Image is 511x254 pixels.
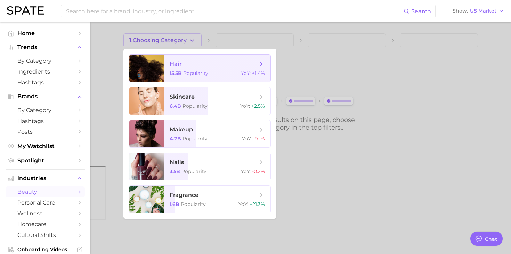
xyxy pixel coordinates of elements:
[170,136,181,142] span: 4.7b
[241,168,251,175] span: YoY :
[6,219,85,230] a: homecare
[6,28,85,39] a: Home
[252,168,265,175] span: -0.2%
[6,126,85,137] a: Posts
[242,136,252,142] span: YoY :
[6,141,85,152] a: My Watchlist
[6,173,85,184] button: Industries
[6,155,85,166] a: Spotlight
[17,143,73,149] span: My Watchlist
[17,246,73,253] span: Onboarding Videos
[6,55,85,66] a: by Category
[182,136,208,142] span: Popularity
[170,61,182,67] span: hair
[17,157,73,164] span: Spotlight
[251,103,265,109] span: +2.5%
[453,9,468,13] span: Show
[65,5,404,17] input: Search here for a brand, industry, or ingredient
[6,91,85,102] button: Brands
[17,79,73,86] span: Hashtags
[6,230,85,240] a: cultural shifts
[170,70,182,76] span: 15.5b
[17,129,73,135] span: Posts
[253,136,265,142] span: -9.1%
[6,186,85,197] a: beauty
[6,208,85,219] a: wellness
[6,105,85,116] a: by Category
[182,103,208,109] span: Popularity
[252,70,265,76] span: +1.4%
[451,7,506,16] button: ShowUS Market
[6,116,85,126] a: Hashtags
[17,68,73,75] span: Ingredients
[6,42,85,53] button: Trends
[123,49,276,219] ul: 1.Choosing Category
[181,168,206,175] span: Popularity
[170,103,181,109] span: 6.4b
[170,93,195,100] span: skincare
[170,201,179,207] span: 1.6b
[17,199,73,206] span: personal care
[17,175,73,182] span: Industries
[170,126,193,133] span: makeup
[6,197,85,208] a: personal care
[7,6,44,15] img: SPATE
[17,232,73,238] span: cultural shifts
[17,107,73,114] span: by Category
[17,93,73,100] span: Brands
[17,44,73,51] span: Trends
[17,118,73,124] span: Hashtags
[17,221,73,228] span: homecare
[6,77,85,88] a: Hashtags
[170,168,180,175] span: 3.5b
[170,192,198,198] span: fragrance
[240,103,250,109] span: YoY :
[411,8,431,15] span: Search
[183,70,208,76] span: Popularity
[181,201,206,207] span: Popularity
[6,66,85,77] a: Ingredients
[170,159,184,166] span: nails
[17,30,73,37] span: Home
[470,9,496,13] span: US Market
[17,210,73,217] span: wellness
[238,201,248,207] span: YoY :
[250,201,265,207] span: +21.3%
[241,70,251,76] span: YoY :
[17,188,73,195] span: beauty
[17,57,73,64] span: by Category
